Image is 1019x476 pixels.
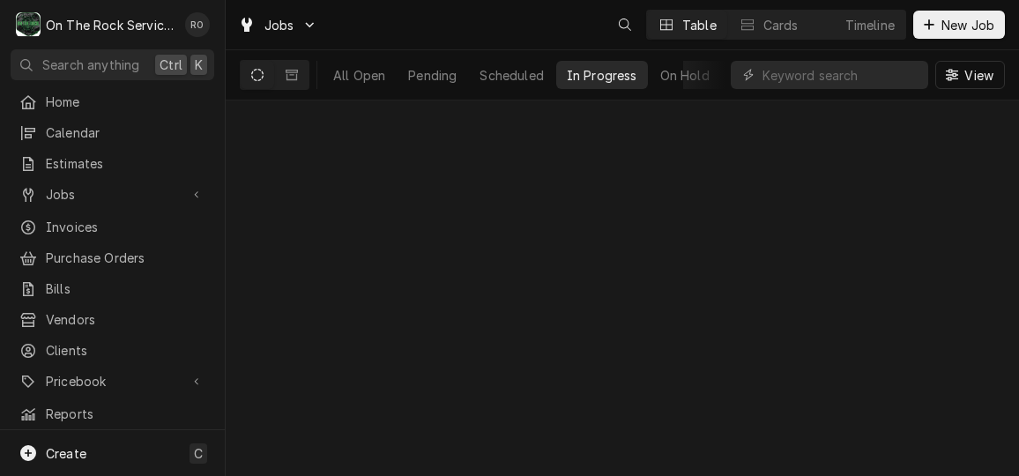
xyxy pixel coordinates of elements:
a: Clients [11,336,214,365]
span: K [195,56,203,74]
a: Estimates [11,149,214,178]
div: Timeline [845,16,895,34]
span: Reports [46,405,205,423]
div: Pending [408,66,457,85]
a: Go to Jobs [11,180,214,209]
a: Home [11,87,214,116]
div: Scheduled [480,66,543,85]
span: Jobs [46,185,179,204]
a: Go to Jobs [231,11,324,40]
button: View [935,61,1005,89]
span: Home [46,93,205,111]
div: On Hold [660,66,710,85]
div: All Open [333,66,385,85]
span: C [194,444,203,463]
span: Create [46,446,86,461]
span: Invoices [46,218,205,236]
div: On The Rock Services [46,16,175,34]
div: Table [682,16,717,34]
div: O [16,12,41,37]
span: Jobs [264,16,294,34]
span: View [961,66,997,85]
span: New Job [938,16,998,34]
div: Cards [763,16,799,34]
div: In Progress [567,66,637,85]
span: Clients [46,341,205,360]
span: Vendors [46,310,205,329]
a: Purchase Orders [11,243,214,272]
button: Open search [611,11,639,39]
span: Purchase Orders [46,249,205,267]
input: Keyword search [762,61,919,89]
span: Pricebook [46,372,179,390]
div: RO [185,12,210,37]
a: Calendar [11,118,214,147]
span: Ctrl [160,56,182,74]
div: On The Rock Services's Avatar [16,12,41,37]
a: Reports [11,399,214,428]
button: New Job [913,11,1005,39]
button: Search anythingCtrlK [11,49,214,80]
span: Bills [46,279,205,298]
a: Invoices [11,212,214,242]
div: Rich Ortega's Avatar [185,12,210,37]
span: Calendar [46,123,205,142]
a: Go to Pricebook [11,367,214,396]
a: Bills [11,274,214,303]
span: Search anything [42,56,139,74]
span: Estimates [46,154,205,173]
a: Vendors [11,305,214,334]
